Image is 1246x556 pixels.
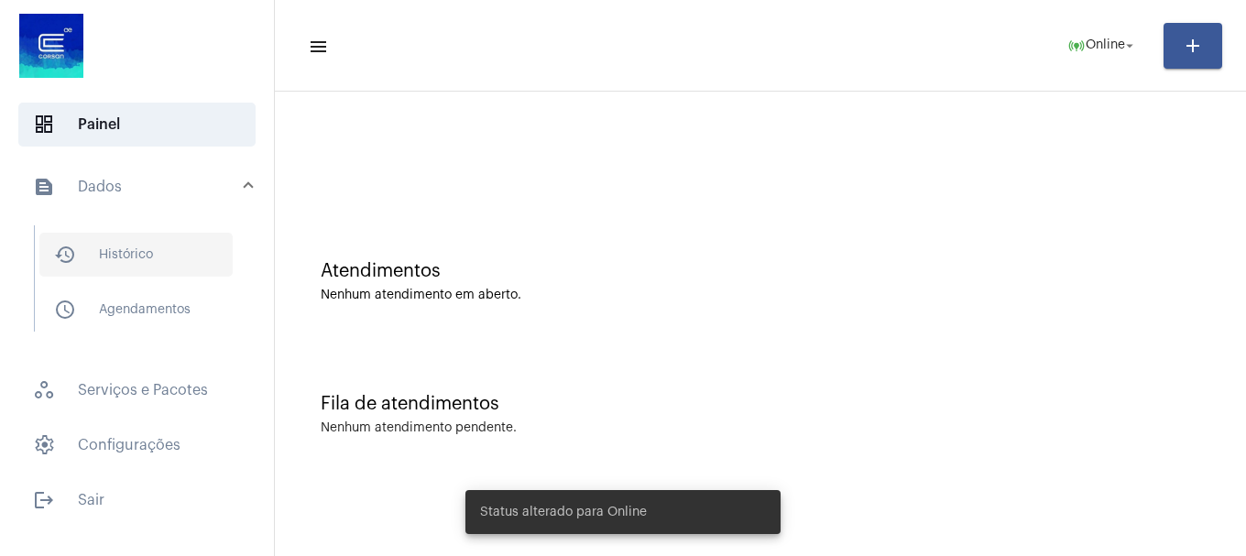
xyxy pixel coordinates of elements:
mat-icon: sidenav icon [54,244,76,266]
span: Painel [18,103,256,147]
div: Fila de atendimentos [321,394,1200,414]
span: sidenav icon [33,379,55,401]
mat-icon: sidenav icon [54,299,76,321]
span: sidenav icon [33,434,55,456]
div: Nenhum atendimento pendente. [321,421,517,435]
span: Configurações [18,423,256,467]
mat-panel-title: Dados [33,176,245,198]
mat-icon: arrow_drop_down [1121,38,1138,54]
button: Online [1056,27,1149,64]
mat-icon: add [1182,35,1204,57]
div: Nenhum atendimento em aberto. [321,289,1200,302]
mat-icon: sidenav icon [33,489,55,511]
span: Histórico [39,233,233,277]
img: d4669ae0-8c07-2337-4f67-34b0df7f5ae4.jpeg [15,9,88,82]
div: sidenav iconDados [11,216,274,357]
mat-icon: sidenav icon [33,176,55,198]
mat-icon: sidenav icon [308,36,326,58]
span: Serviços e Pacotes [18,368,256,412]
span: Sair [18,478,256,522]
span: sidenav icon [33,114,55,136]
span: Online [1086,39,1125,52]
mat-expansion-panel-header: sidenav iconDados [11,158,274,216]
mat-icon: online_prediction [1067,37,1086,55]
div: Atendimentos [321,261,1200,281]
span: Status alterado para Online [480,503,647,521]
span: Agendamentos [39,288,233,332]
